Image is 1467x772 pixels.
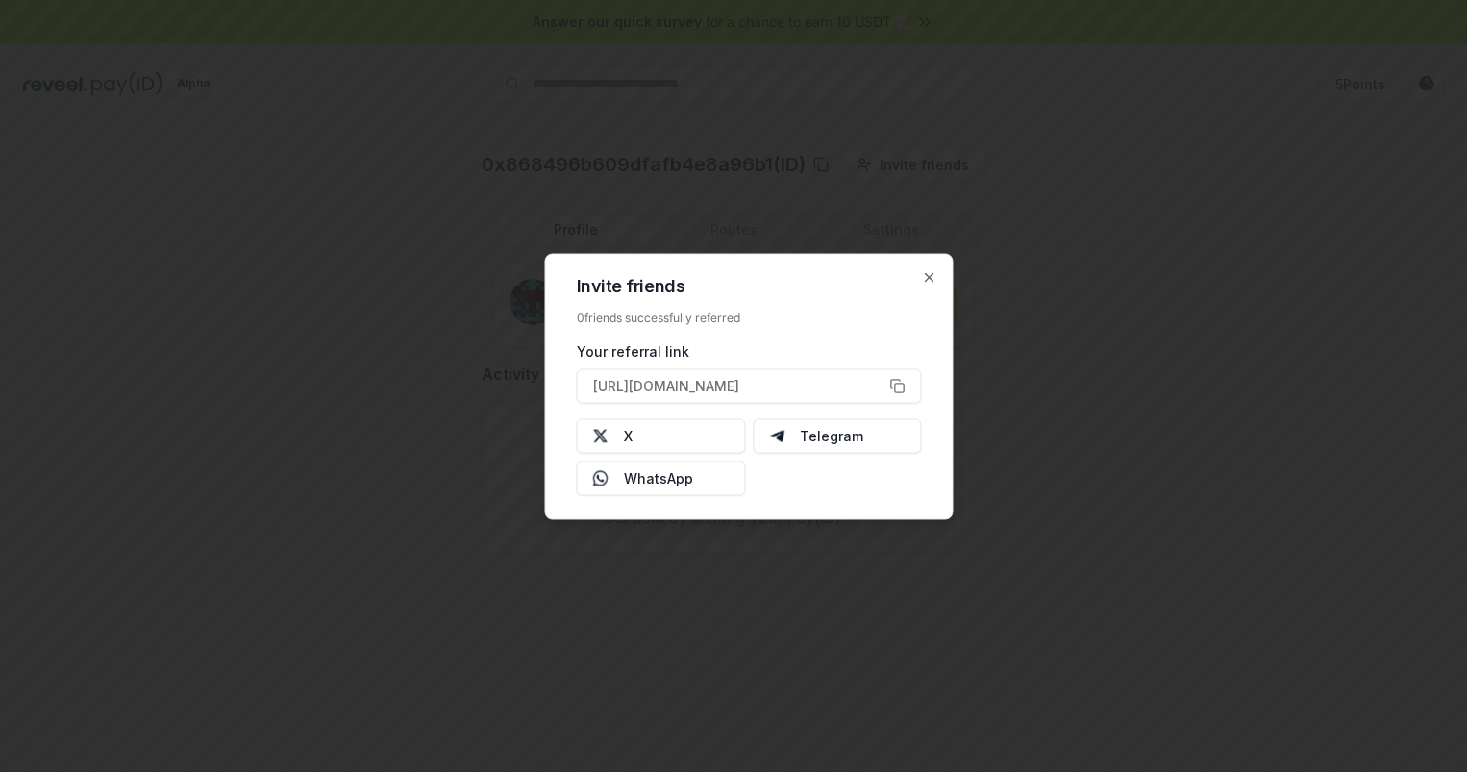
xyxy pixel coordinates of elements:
span: [URL][DOMAIN_NAME] [593,376,739,396]
img: Whatsapp [593,470,609,486]
button: WhatsApp [577,461,746,495]
div: Your referral link [577,340,922,361]
button: X [577,418,746,453]
div: 0 friends successfully referred [577,310,922,325]
img: X [593,428,609,443]
img: Telegram [769,428,784,443]
h2: Invite friends [577,277,922,294]
button: [URL][DOMAIN_NAME] [577,368,922,403]
button: Telegram [753,418,922,453]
